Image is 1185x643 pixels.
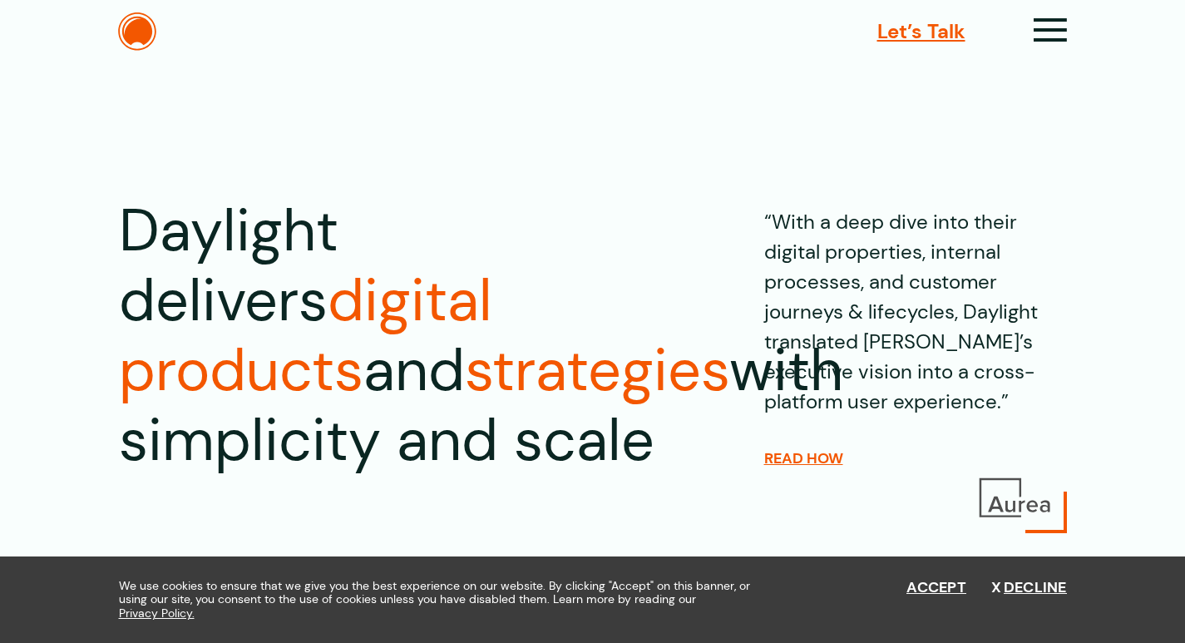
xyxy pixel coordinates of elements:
[119,263,492,408] span: digital products
[877,17,965,47] a: Let’s Talk
[991,579,1067,597] button: Decline
[119,606,195,621] a: Privacy Policy.
[764,196,1067,417] p: “With a deep dive into their digital properties, internal processes, and customer journeys & life...
[119,579,763,621] span: We use cookies to ensure that we give you the best experience on our website. By clicking "Accept...
[764,449,843,467] a: READ HOW
[465,333,729,408] span: strategies
[119,196,654,476] h1: Daylight delivers and with simplicity and scale
[118,12,156,51] img: The Daylight Studio Logo
[975,475,1054,521] img: Aurea Logo
[906,579,966,597] button: Accept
